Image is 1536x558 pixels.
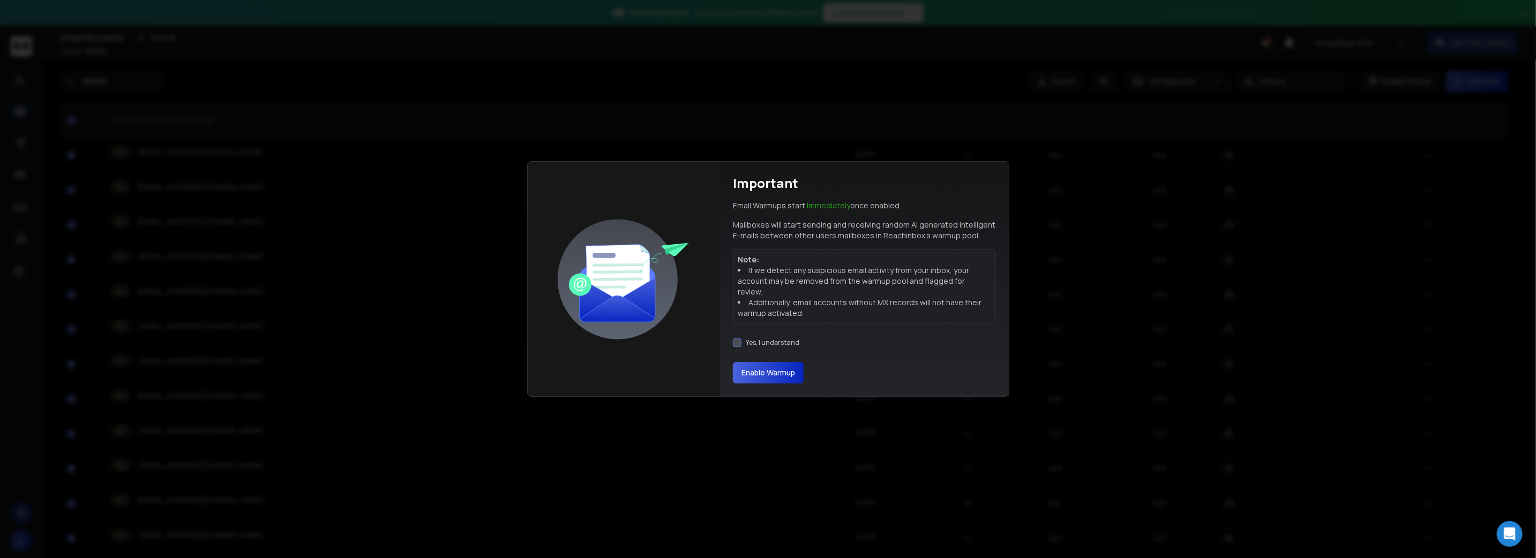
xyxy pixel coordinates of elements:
[746,338,799,347] label: Yes, I understand
[738,297,991,319] li: Additionally, email accounts without MX records will not have their warmup activated.
[1497,521,1523,547] div: Open Intercom Messenger
[807,200,850,210] span: Immediately
[738,265,991,297] li: If we detect any suspicious email activity from your inbox, your account may be removed from the ...
[733,175,798,192] h1: Important
[738,254,991,265] p: Note:
[733,220,996,241] p: Mailboxes will start sending and receiving random AI generated intelligent E-mails between other ...
[733,200,901,211] p: Email Warmups start once enabled.
[733,362,804,383] button: Enable Warmup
